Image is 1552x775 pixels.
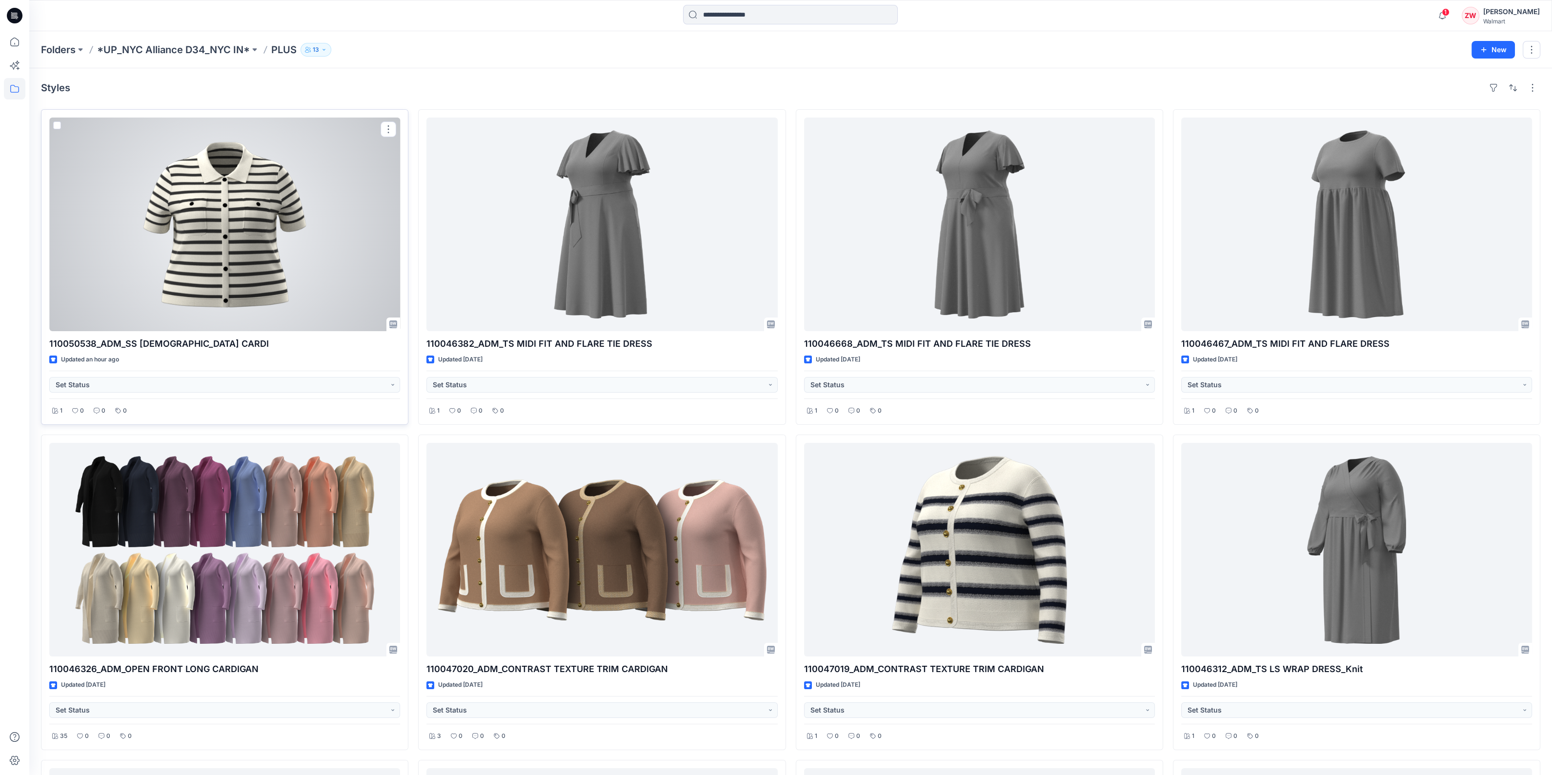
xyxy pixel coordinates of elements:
[480,731,484,741] p: 0
[856,731,860,741] p: 0
[500,406,504,416] p: 0
[101,406,105,416] p: 0
[1233,406,1237,416] p: 0
[49,662,400,676] p: 110046326_ADM_OPEN FRONT LONG CARDIGAN
[426,662,777,676] p: 110047020_ADM_CONTRAST TEXTURE TRIM CARDIGAN
[878,406,882,416] p: 0
[438,355,483,365] p: Updated [DATE]
[1181,662,1532,676] p: 110046312_ADM_TS LS WRAP DRESS_Knit
[878,731,882,741] p: 0
[426,337,777,351] p: 110046382_ADM_TS MIDI FIT AND FLARE TIE DRESS
[123,406,127,416] p: 0
[1483,6,1540,18] div: [PERSON_NAME]
[804,337,1155,351] p: 110046668_ADM_TS MIDI FIT AND FLARE TIE DRESS
[457,406,461,416] p: 0
[426,443,777,656] a: 110047020_ADM_CONTRAST TEXTURE TRIM CARDIGAN
[61,355,119,365] p: Updated an hour ago
[49,443,400,656] a: 110046326_ADM_OPEN FRONT LONG CARDIGAN
[128,731,132,741] p: 0
[301,43,331,57] button: 13
[804,662,1155,676] p: 110047019_ADM_CONTRAST TEXTURE TRIM CARDIGAN
[1192,731,1194,741] p: 1
[804,118,1155,331] a: 110046668_ADM_TS MIDI FIT AND FLARE TIE DRESS
[426,118,777,331] a: 110046382_ADM_TS MIDI FIT AND FLARE TIE DRESS
[438,680,483,690] p: Updated [DATE]
[816,355,860,365] p: Updated [DATE]
[1192,406,1194,416] p: 1
[1212,731,1216,741] p: 0
[60,731,67,741] p: 35
[804,443,1155,656] a: 110047019_ADM_CONTRAST TEXTURE TRIM CARDIGAN
[1193,355,1237,365] p: Updated [DATE]
[1483,18,1540,25] div: Walmart
[815,406,817,416] p: 1
[80,406,84,416] p: 0
[1442,8,1450,16] span: 1
[1462,7,1479,24] div: ZW
[49,337,400,351] p: 110050538_ADM_SS [DEMOGRAPHIC_DATA] CARDI
[816,680,860,690] p: Updated [DATE]
[106,731,110,741] p: 0
[437,406,440,416] p: 1
[459,731,463,741] p: 0
[835,406,839,416] p: 0
[41,82,70,94] h4: Styles
[1471,41,1515,59] button: New
[49,118,400,331] a: 110050538_ADM_SS LADY CARDI
[437,731,441,741] p: 3
[85,731,89,741] p: 0
[1181,337,1532,351] p: 110046467_ADM_TS MIDI FIT AND FLARE DRESS
[313,44,319,55] p: 13
[61,680,105,690] p: Updated [DATE]
[815,731,817,741] p: 1
[1233,731,1237,741] p: 0
[1181,443,1532,656] a: 110046312_ADM_TS LS WRAP DRESS_Knit
[856,406,860,416] p: 0
[1255,731,1259,741] p: 0
[1212,406,1216,416] p: 0
[41,43,76,57] a: Folders
[479,406,483,416] p: 0
[1255,406,1259,416] p: 0
[271,43,297,57] p: PLUS
[60,406,62,416] p: 1
[835,731,839,741] p: 0
[1181,118,1532,331] a: 110046467_ADM_TS MIDI FIT AND FLARE DRESS
[97,43,250,57] a: *UP_NYC Alliance D34_NYC IN*
[502,731,505,741] p: 0
[1193,680,1237,690] p: Updated [DATE]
